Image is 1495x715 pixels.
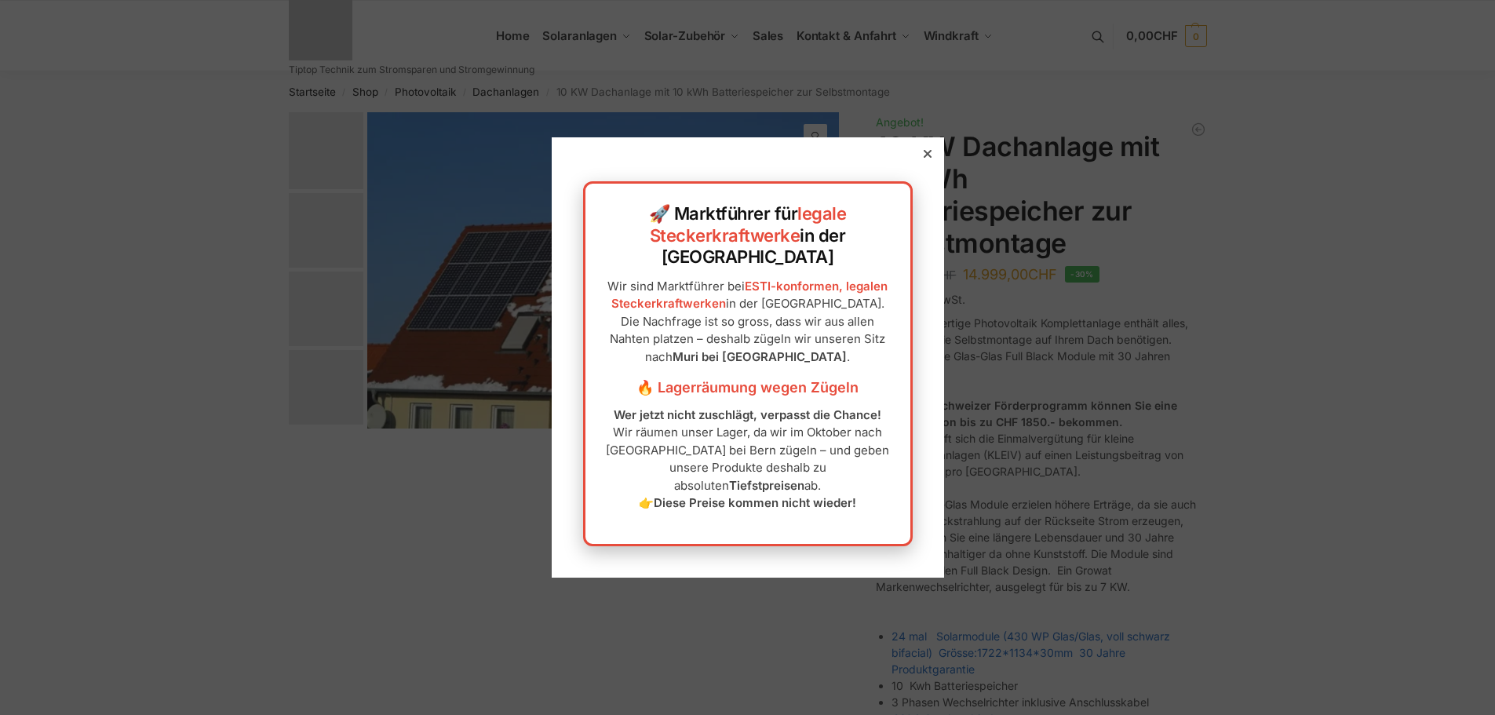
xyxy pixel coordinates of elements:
h3: 🔥 Lagerräumung wegen Zügeln [601,378,895,398]
p: Wir sind Marktführer bei in der [GEOGRAPHIC_DATA]. Die Nachfrage ist so gross, dass wir aus allen... [601,278,895,367]
p: Wir räumen unser Lager, da wir im Oktober nach [GEOGRAPHIC_DATA] bei Bern zügeln – und geben unse... [601,407,895,513]
strong: Tiefstpreisen [729,478,804,493]
h2: 🚀 Marktführer für in der [GEOGRAPHIC_DATA] [601,203,895,268]
strong: Diese Preise kommen nicht wieder! [654,495,856,510]
strong: Wer jetzt nicht zuschlägt, verpasst die Chance! [614,407,881,422]
a: legale Steckerkraftwerke [650,203,847,246]
strong: Muri bei [GEOGRAPHIC_DATA] [673,349,847,364]
a: ESTI-konformen, legalen Steckerkraftwerken [611,279,888,312]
